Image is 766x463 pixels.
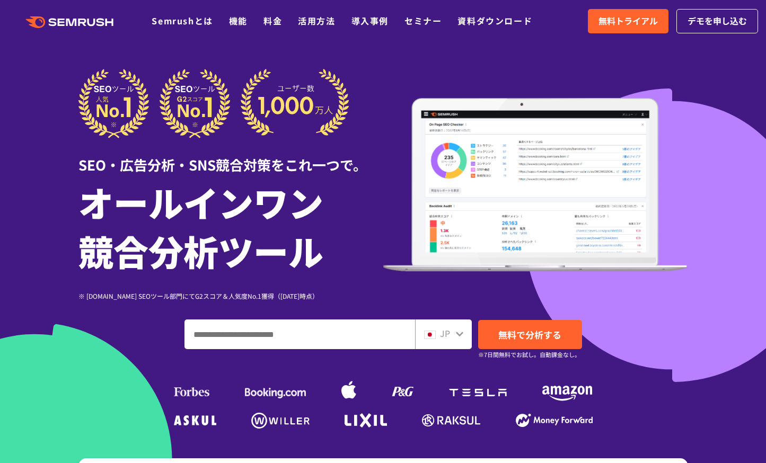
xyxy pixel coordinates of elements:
[478,350,580,360] small: ※7日間無料でお試し。自動課金なし。
[78,291,383,301] div: ※ [DOMAIN_NAME] SEOツール部門にてG2スコア＆人気度No.1獲得（[DATE]時点）
[78,177,383,275] h1: オールインワン 競合分析ツール
[478,320,582,349] a: 無料で分析する
[440,327,450,340] span: JP
[598,14,658,28] span: 無料トライアル
[498,328,561,341] span: 無料で分析する
[152,14,213,27] a: Semrushとは
[676,9,758,33] a: デモを申し込む
[351,14,389,27] a: 導入事例
[457,14,532,27] a: 資料ダウンロード
[78,138,383,175] div: SEO・広告分析・SNS競合対策をこれ一つで。
[263,14,282,27] a: 料金
[298,14,335,27] a: 活用方法
[185,320,415,349] input: ドメイン、キーワードまたはURLを入力してください
[404,14,442,27] a: セミナー
[688,14,747,28] span: デモを申し込む
[229,14,248,27] a: 機能
[588,9,668,33] a: 無料トライアル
